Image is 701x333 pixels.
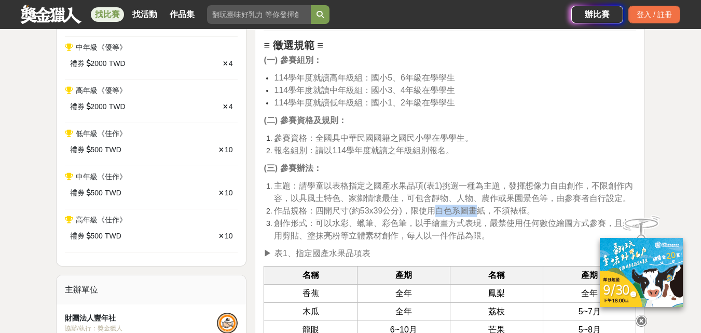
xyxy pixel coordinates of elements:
[91,101,107,112] span: 2000
[274,86,455,95] span: 114學年度就讀中年級組：國小3、4年級在學學生
[70,144,85,155] span: 禮券
[65,313,217,324] div: 財團法人豐年社
[70,58,85,69] span: 禮券
[65,324,217,333] div: 協辦/執行： 獎金獵人
[571,6,623,23] a: 辦比賽
[91,188,103,198] span: 500
[229,59,233,68] span: 4
[166,7,199,22] a: 作品集
[264,116,346,125] strong: (二) 參賽資格及規則：
[579,307,601,316] span: 5~7月
[128,7,161,22] a: 找活動
[229,102,233,111] span: 4
[264,56,321,64] strong: (一) 參賽組別：
[70,101,85,112] span: 禮券
[91,58,107,69] span: 2000
[274,181,633,203] span: 主題：請學童以表格指定之國產水果品項(表1)挑選一種為主題，發揮想像力自由創作，不限創作內容，以具風土特色、家鄉情懷最佳，可包含靜物、人物、農作或果園景色等，由參賽者自行設定。
[274,219,631,240] span: 創作形式：可以水彩、蠟筆、彩色筆，以手繪畫方式表現，嚴禁使用任何數位繪圖方式參賽，且勿用剪貼、塗抹亮粉等立體素材創作，每人以一件作品為限。
[225,232,233,240] span: 10
[488,271,505,279] strong: 名稱
[303,307,319,316] span: 木瓜
[264,39,323,51] strong: ≡ 徵選規範 ≡
[303,289,319,298] span: 香蕉
[628,6,680,23] div: 登入 / 註冊
[274,73,455,82] span: 114學年度就讀高年級組：國小5、6年級在學學生
[225,145,233,154] span: 10
[70,231,85,242] span: 禮券
[109,101,126,112] span: TWD
[600,238,683,307] img: c171a689-fb2c-43c6-a33c-e56b1f4b2190.jpg
[105,231,121,242] span: TWD
[264,249,370,258] span: ▶︎ 表1、指定國產水果品項表
[76,86,127,95] span: 高年級《優等》
[274,98,455,107] span: 114學年度就讀低年級組：國小1、2年級在學學生
[395,289,412,298] span: 全年
[581,271,598,279] strong: 產期
[109,58,126,69] span: TWD
[105,144,121,155] span: TWD
[395,271,412,279] strong: 產期
[488,289,505,298] span: 鳳梨
[395,307,412,316] span: 全年
[274,206,534,215] span: 作品規格：四開尺寸(約53x39公分)，限使用白色系圖畫紙，不須裱框。
[76,216,127,224] span: 高年級《佳作》
[91,7,124,22] a: 找比賽
[57,275,246,304] div: 主辦單位
[105,188,121,198] span: TWD
[225,189,233,197] span: 10
[264,164,321,172] strong: (三) 參賽辦法：
[76,172,127,181] span: 中年級《佳作》
[274,146,454,155] span: 報名組別：請以114學年度就讀之年級組別報名。
[303,271,319,279] strong: 名稱
[76,129,127,138] span: 低年級《佳作》
[76,43,127,51] span: 中年級《優等》
[274,134,473,142] span: 參賽資格：全國具中華民國國籍之國民小學在學學生。
[70,188,85,198] span: 禮券
[581,289,598,298] span: 全年
[207,5,311,24] input: 翻玩臺味好乳力 等你發揮創意！
[488,307,505,316] span: 荔枝
[91,144,103,155] span: 500
[91,231,103,242] span: 500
